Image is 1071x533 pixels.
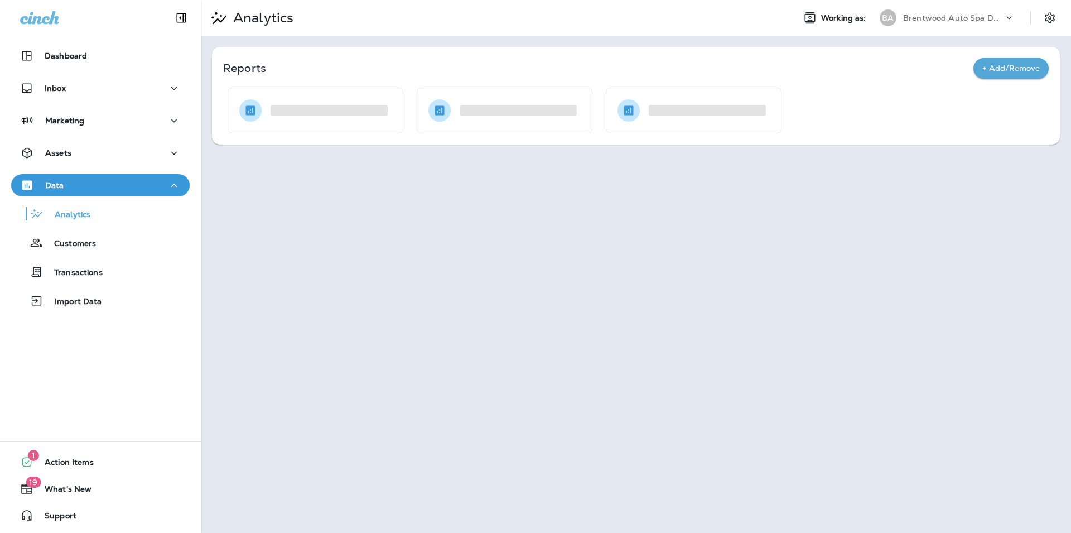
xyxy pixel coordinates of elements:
[44,210,90,220] p: Analytics
[11,451,190,473] button: 1Action Items
[973,58,1049,79] button: + Add/Remove
[43,268,103,278] p: Transactions
[43,239,96,249] p: Customers
[45,181,64,190] p: Data
[11,260,190,284] button: Transactions
[45,84,66,93] p: Inbox
[44,297,102,308] p: Import Data
[11,478,190,500] button: 19What's New
[11,142,190,164] button: Assets
[26,477,41,488] span: 19
[903,13,1004,22] p: Brentwood Auto Spa DBA Tri City Express Lube
[1040,8,1060,28] button: Settings
[11,505,190,527] button: Support
[45,148,71,157] p: Assets
[166,7,197,29] button: Collapse Sidebar
[11,174,190,196] button: Data
[11,202,190,225] button: Analytics
[11,45,190,67] button: Dashboard
[229,9,293,26] p: Analytics
[11,231,190,255] button: Customers
[11,77,190,99] button: Inbox
[45,51,87,60] p: Dashboard
[11,109,190,132] button: Marketing
[11,289,190,313] button: Import Data
[880,9,896,26] div: BA
[28,450,39,461] span: 1
[33,484,91,498] span: What's New
[223,60,973,76] p: Reports
[45,116,84,125] p: Marketing
[33,458,94,471] span: Action Items
[33,511,76,525] span: Support
[821,13,869,23] span: Working as:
